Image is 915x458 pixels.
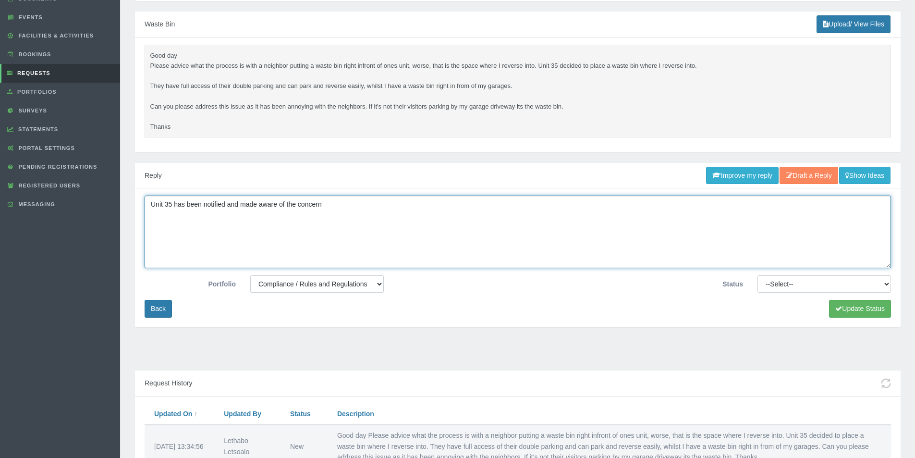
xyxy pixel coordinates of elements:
[145,45,891,137] pre: Good day Please advice what the process is with a neighbor putting a waste bin right infront of o...
[16,164,98,170] span: Pending Registrations
[145,300,172,318] a: Back
[137,275,243,290] label: Portfolio
[135,163,901,189] div: Reply
[16,51,51,57] span: Bookings
[839,167,891,185] button: Show Ideas
[16,126,58,132] span: Statements
[337,410,374,418] a: Description
[16,108,47,113] span: Surveys
[780,167,838,185] button: Draft a Reply
[154,410,192,418] a: Updated On
[16,14,43,20] span: Events
[290,410,311,418] a: Status
[135,371,901,396] div: Request History
[16,183,80,188] span: Registered Users
[829,300,891,318] button: Update Status
[16,145,75,151] span: Portal Settings
[16,33,94,38] span: Facilities & Activities
[645,275,750,290] label: Status
[15,70,50,76] span: Requests
[224,410,261,418] a: Updated By
[15,89,57,95] span: Portfolios
[817,15,891,33] a: Upload/ View Files
[16,201,55,207] span: Messaging
[706,167,779,185] button: Improve my reply
[135,12,901,37] div: Waste Bin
